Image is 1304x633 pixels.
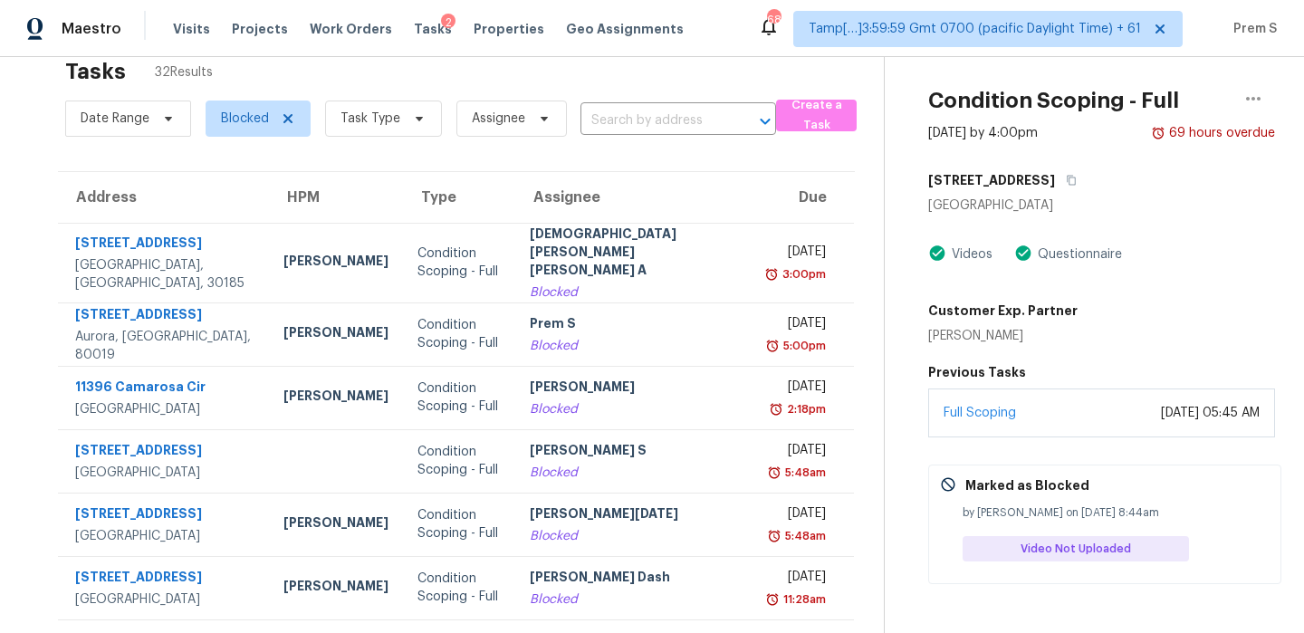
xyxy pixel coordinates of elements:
div: Condition Scoping - Full [417,443,501,479]
div: [PERSON_NAME] S [530,441,743,464]
th: Type [403,172,515,223]
div: [DATE] [772,378,825,400]
div: Condition Scoping - Full [417,245,501,281]
span: Tamp[…]3:59:59 Gmt 0700 (pacific Daylight Time) + 61 [809,20,1141,38]
div: [DATE] [772,504,825,527]
div: [DATE] [772,568,825,590]
div: [PERSON_NAME] [283,387,388,409]
span: Geo Assignments [566,20,684,38]
img: Gray Cancel Icon [940,476,956,493]
div: 682 [767,11,780,29]
div: [GEOGRAPHIC_DATA] [75,590,254,609]
div: [GEOGRAPHIC_DATA] [928,197,1275,215]
div: [DATE] by 4:00pm [928,124,1038,142]
div: [STREET_ADDRESS] [75,568,254,590]
div: Condition Scoping - Full [417,570,501,606]
span: 32 Results [155,63,213,82]
div: [STREET_ADDRESS] [75,305,254,328]
div: 11:28am [780,590,826,609]
div: [DATE] [772,314,825,337]
img: Artifact Present Icon [1014,244,1032,263]
span: Task Type [340,110,400,128]
span: Properties [474,20,544,38]
div: [PERSON_NAME] [283,577,388,599]
img: Overdue Alarm Icon [1151,124,1165,142]
div: 11396 Camarosa Cir [75,378,254,400]
h5: Previous Tasks [928,363,1275,381]
a: Full Scoping [944,407,1016,419]
div: [PERSON_NAME][DATE] [530,504,743,527]
button: Open [753,109,778,134]
div: Blocked [530,337,743,355]
div: [PERSON_NAME] [530,378,743,400]
span: Maestro [62,20,121,38]
img: Overdue Alarm Icon [765,590,780,609]
h5: [STREET_ADDRESS] [928,171,1055,189]
div: Videos [946,245,992,264]
div: 2 [441,14,455,32]
div: [GEOGRAPHIC_DATA] [75,400,254,418]
img: Overdue Alarm Icon [767,464,781,482]
h2: Condition Scoping - Full [928,91,1179,110]
div: [STREET_ADDRESS] [75,504,254,527]
div: 69 hours overdue [1165,124,1275,142]
div: Questionnaire [1032,245,1122,264]
div: 5:48am [781,464,826,482]
span: Video Not Uploaded [1021,540,1138,558]
div: [PERSON_NAME] Dash [530,568,743,590]
div: by [PERSON_NAME] on [DATE] 8:44am [963,504,1270,522]
img: Overdue Alarm Icon [767,527,781,545]
span: Date Range [81,110,149,128]
div: Prem S [530,314,743,337]
div: Blocked [530,527,743,545]
div: [DEMOGRAPHIC_DATA][PERSON_NAME] [PERSON_NAME] A [530,225,743,283]
div: [DATE] [772,441,825,464]
div: [DATE] [772,243,825,265]
div: [GEOGRAPHIC_DATA], [GEOGRAPHIC_DATA], 30185 [75,256,254,293]
img: Overdue Alarm Icon [765,337,780,355]
div: [STREET_ADDRESS] [75,234,254,256]
div: [STREET_ADDRESS] [75,441,254,464]
div: Blocked [530,283,743,302]
div: [PERSON_NAME] [928,327,1078,345]
div: Condition Scoping - Full [417,506,501,542]
th: Due [757,172,853,223]
h5: Customer Exp. Partner [928,302,1078,320]
div: [DATE] 05:45 AM [1161,404,1260,422]
span: Work Orders [310,20,392,38]
button: Create a Task [776,100,857,131]
th: Address [58,172,269,223]
div: [PERSON_NAME] [283,513,388,536]
div: 5:00pm [780,337,826,355]
span: Visits [173,20,210,38]
div: 3:00pm [779,265,826,283]
span: Blocked [221,110,269,128]
div: Condition Scoping - Full [417,379,501,416]
div: Blocked [530,590,743,609]
div: Blocked [530,464,743,482]
div: [GEOGRAPHIC_DATA] [75,527,254,545]
img: Artifact Present Icon [928,244,946,263]
img: Overdue Alarm Icon [769,400,783,418]
span: Assignee [472,110,525,128]
span: Projects [232,20,288,38]
img: Overdue Alarm Icon [764,265,779,283]
button: Copy Address [1055,164,1079,197]
div: 2:18pm [783,400,826,418]
h2: Tasks [65,62,126,81]
div: Condition Scoping - Full [417,316,501,352]
div: 5:48am [781,527,826,545]
span: Prem S [1226,20,1277,38]
input: Search by address [580,107,725,135]
div: [PERSON_NAME] [283,323,388,346]
div: [PERSON_NAME] [283,252,388,274]
p: Marked as Blocked [965,476,1089,494]
span: Tasks [414,23,452,35]
th: HPM [269,172,403,223]
div: Aurora, [GEOGRAPHIC_DATA], 80019 [75,328,254,364]
span: Create a Task [785,95,848,137]
div: [GEOGRAPHIC_DATA] [75,464,254,482]
div: Blocked [530,400,743,418]
th: Assignee [515,172,757,223]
